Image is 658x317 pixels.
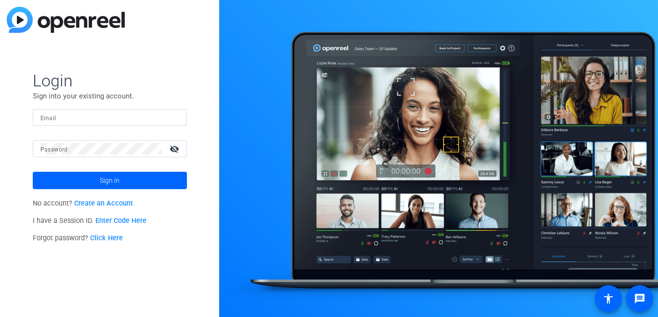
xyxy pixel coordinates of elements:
a: Click Here [90,234,123,242]
span: No account? [33,199,133,207]
img: blue-gradient.svg [7,7,125,33]
span: Sign in [100,168,119,193]
mat-label: Password [40,146,68,153]
input: Enter Email Address [40,111,179,123]
span: Login [33,70,187,91]
mat-icon: accessibility [603,293,614,304]
mat-icon: message [634,293,645,304]
p: Sign into your existing account. [33,91,187,101]
mat-label: Email [40,115,56,122]
a: Enter Code Here [95,217,146,225]
mat-icon: visibility_off [164,142,187,156]
span: Forgot password? [33,234,123,242]
span: I have a Session ID. [33,217,147,225]
button: Sign in [33,172,187,189]
a: Create an Account [74,199,133,207]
